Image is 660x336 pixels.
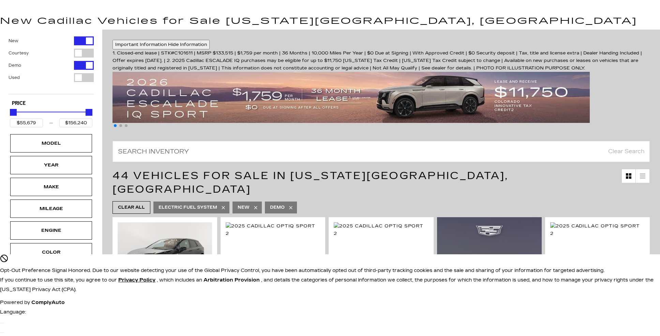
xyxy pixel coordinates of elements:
label: Courtesy [9,50,29,57]
u: Privacy Policy [118,277,155,283]
img: 2025 Cadillac OPTIQ Sport 1 [118,222,212,293]
div: Price [10,107,92,127]
label: Used [9,74,20,81]
div: Year [34,161,68,169]
input: Maximum [59,118,92,127]
div: Make Make [10,178,92,196]
div: Maximum Price [86,109,92,116]
div: Engine Engine [10,221,92,240]
div: Color [34,249,68,256]
span: Go to slide 2 [119,124,122,127]
div: 1. Closed-end lease | STK#C101611 | MSRP $133,515 | $1,759 per month | 36 Months | 10,000 Miles P... [112,49,650,72]
span: Go to slide 3 [125,124,127,127]
div: Year Year [10,156,92,174]
span: Important Information [115,42,167,47]
div: Color Color [10,243,92,261]
a: 2509-September-FOM-Escalade-IQ-Lease9 [112,94,590,100]
img: 2025 Cadillac OPTIQ Sport 2 [226,222,320,237]
span: Electric Fuel System [159,203,217,212]
img: 2025 Cadillac OPTIQ Sport 2 [550,222,645,237]
strong: Arbitration Provision [204,277,260,283]
img: 2025 Cadillac OPTIQ Sport 2 [334,222,428,237]
div: Model Model [10,134,92,153]
span: New [238,203,250,212]
input: Minimum [10,118,43,127]
span: Demo [270,203,285,212]
img: 2509-September-FOM-Escalade-IQ-Lease9 [112,72,590,123]
span: 44 Vehicles for Sale in [US_STATE][GEOGRAPHIC_DATA], [GEOGRAPHIC_DATA] [112,170,508,195]
div: Minimum Price [10,109,17,116]
label: Demo [9,62,21,69]
a: Privacy Policy [118,277,157,283]
div: Engine [34,227,68,234]
h5: Price [12,100,90,107]
label: New [9,37,18,44]
div: Model [34,140,68,147]
span: Clear All [118,203,145,212]
a: ComplyAuto [31,300,65,305]
div: Make [34,183,68,191]
input: Search Inventory [112,141,650,162]
span: Hide Information [168,42,207,47]
div: Mileage Mileage [10,199,92,218]
span: Go to slide 1 [114,124,117,127]
div: Filter by Vehicle Type [9,36,94,94]
button: Important Information Hide Information [112,40,210,49]
div: Mileage [34,205,68,212]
